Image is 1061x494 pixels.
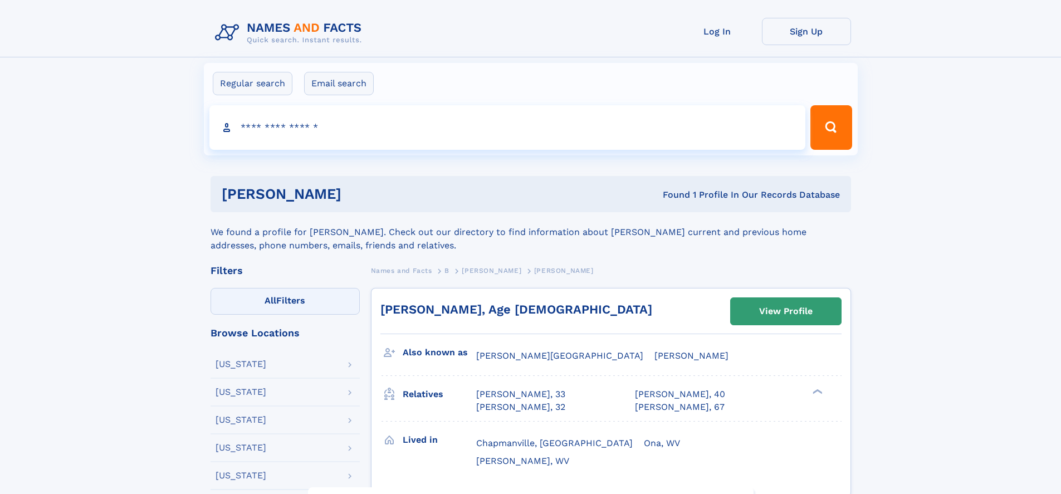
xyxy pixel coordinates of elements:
[476,401,565,413] a: [PERSON_NAME], 32
[444,263,449,277] a: B
[216,415,266,424] div: [US_STATE]
[759,299,813,324] div: View Profile
[403,385,476,404] h3: Relatives
[476,456,569,466] span: [PERSON_NAME], WV
[462,267,521,275] span: [PERSON_NAME]
[534,267,594,275] span: [PERSON_NAME]
[211,212,851,252] div: We found a profile for [PERSON_NAME]. Check out our directory to find information about [PERSON_N...
[644,438,680,448] span: Ona, WV
[654,350,728,361] span: [PERSON_NAME]
[209,105,806,150] input: search input
[462,263,521,277] a: [PERSON_NAME]
[216,360,266,369] div: [US_STATE]
[371,263,432,277] a: Names and Facts
[810,105,852,150] button: Search Button
[211,18,371,48] img: Logo Names and Facts
[222,187,502,201] h1: [PERSON_NAME]
[476,388,565,400] a: [PERSON_NAME], 33
[635,401,725,413] a: [PERSON_NAME], 67
[211,328,360,338] div: Browse Locations
[762,18,851,45] a: Sign Up
[216,443,266,452] div: [US_STATE]
[476,438,633,448] span: Chapmanville, [GEOGRAPHIC_DATA]
[502,189,840,201] div: Found 1 Profile In Our Records Database
[476,350,643,361] span: [PERSON_NAME][GEOGRAPHIC_DATA]
[635,388,725,400] a: [PERSON_NAME], 40
[304,72,374,95] label: Email search
[403,431,476,449] h3: Lived in
[216,388,266,397] div: [US_STATE]
[731,298,841,325] a: View Profile
[380,302,652,316] a: [PERSON_NAME], Age [DEMOGRAPHIC_DATA]
[211,288,360,315] label: Filters
[403,343,476,362] h3: Also known as
[216,471,266,480] div: [US_STATE]
[265,295,276,306] span: All
[211,266,360,276] div: Filters
[810,388,823,395] div: ❯
[673,18,762,45] a: Log In
[213,72,292,95] label: Regular search
[444,267,449,275] span: B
